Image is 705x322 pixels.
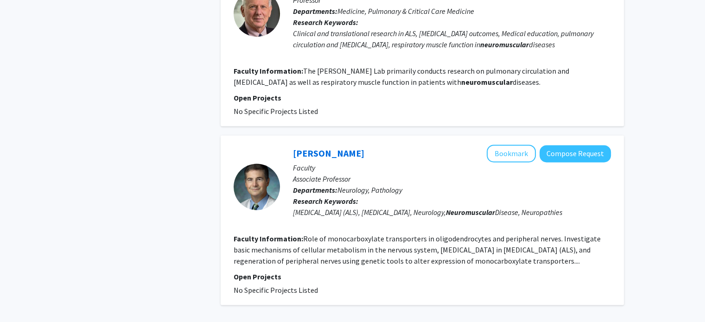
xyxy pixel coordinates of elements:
[293,173,611,184] p: Associate Professor
[487,145,536,162] button: Add Brett Morrison to Bookmarks
[337,6,474,16] span: Medicine, Pulmonary & Critical Care Medicine
[446,208,495,217] b: Neuromuscular
[234,66,303,76] b: Faculty Information:
[293,18,358,27] b: Research Keywords:
[293,196,358,206] b: Research Keywords:
[234,107,318,116] span: No Specific Projects Listed
[293,147,364,159] a: [PERSON_NAME]
[234,271,611,282] p: Open Projects
[540,145,611,162] button: Compose Request to Brett Morrison
[293,28,611,50] div: Clinical and translational research in ALS, [MEDICAL_DATA] outcomes, Medical education, pulmonary...
[461,77,513,87] b: neuromuscular
[234,66,569,87] fg-read-more: The [PERSON_NAME] Lab primarily conducts research on pulmonary circulation and [MEDICAL_DATA] as ...
[293,6,337,16] b: Departments:
[7,280,39,315] iframe: Chat
[234,285,318,295] span: No Specific Projects Listed
[293,162,611,173] p: Faculty
[234,92,611,103] p: Open Projects
[293,207,611,218] div: [MEDICAL_DATA] (ALS), [MEDICAL_DATA], Neurology, Disease, Neuropathies
[234,234,303,243] b: Faculty Information:
[293,185,337,195] b: Departments:
[480,40,529,49] b: neuromuscular
[234,234,601,265] fg-read-more: Role of monocarboxylate transporters in oligodendrocytes and peripheral nerves. Investigate basic...
[337,185,402,195] span: Neurology, Pathology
